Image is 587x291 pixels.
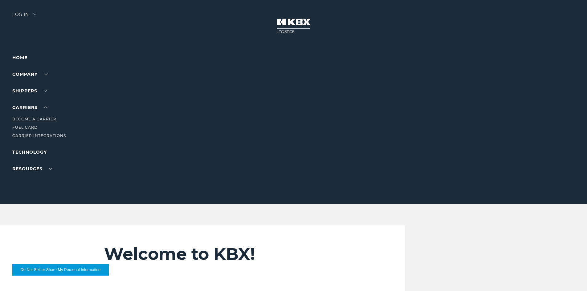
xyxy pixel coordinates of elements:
a: Company [12,71,47,77]
a: Fuel Card [12,125,38,130]
a: RESOURCES [12,166,52,172]
img: kbx logo [271,12,317,39]
div: Log in [12,12,37,21]
a: SHIPPERS [12,88,47,94]
a: Home [12,55,27,60]
a: Carriers [12,105,47,110]
h2: Welcome to KBX! [104,244,368,264]
img: arrow [33,14,37,15]
a: Technology [12,149,47,155]
button: Do Not Sell or Share My Personal Information [12,264,109,276]
a: Become a Carrier [12,117,56,121]
a: Carrier Integrations [12,133,66,138]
